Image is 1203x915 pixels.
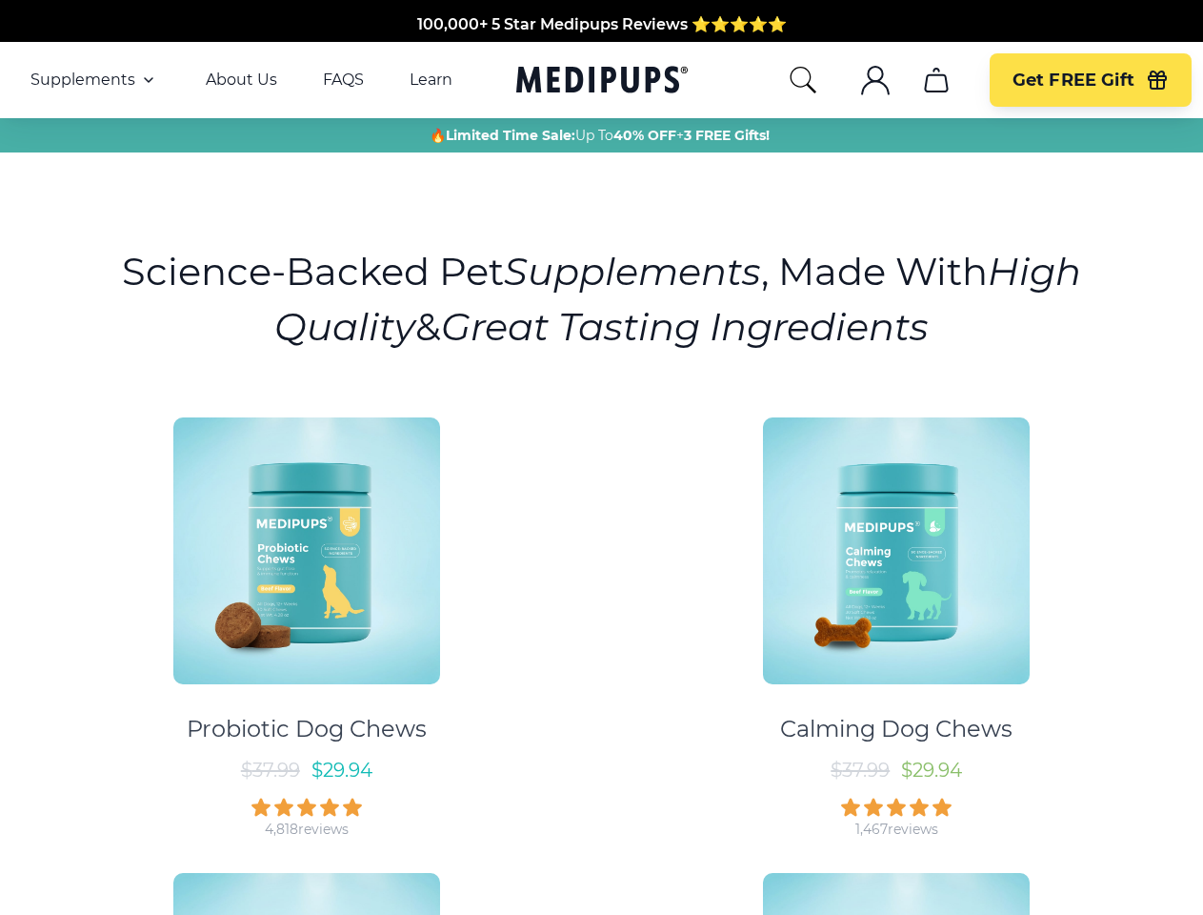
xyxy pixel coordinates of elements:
[1013,70,1134,91] span: Get FREE Gift
[913,57,959,103] button: cart
[265,821,349,839] div: 4,818 reviews
[831,759,890,782] span: $ 37.99
[611,400,1184,839] a: Calming Dog Chews - MedipupsCalming Dog Chews$37.99$29.941,467reviews
[901,759,962,782] span: $ 29.94
[441,303,929,350] i: Great Tasting Ingredients
[311,759,372,782] span: $ 29.94
[120,244,1083,355] h1: Science-Backed Pet , Made With &
[516,62,688,101] a: Medipups
[30,69,160,91] button: Supplements
[323,71,364,90] a: FAQS
[187,715,427,743] div: Probiotic Dog Chews
[173,417,440,684] img: Probiotic Dog Chews - Medipups
[788,65,818,95] button: search
[504,248,761,295] i: Supplements
[763,417,1030,684] img: Calming Dog Chews - Medipups
[990,53,1192,107] button: Get FREE Gift
[855,821,938,839] div: 1,467 reviews
[20,400,593,839] a: Probiotic Dog Chews - MedipupsProbiotic Dog Chews$37.99$29.944,818reviews
[852,57,898,103] button: account
[30,71,135,90] span: Supplements
[417,15,787,33] span: 100,000+ 5 Star Medipups Reviews ⭐️⭐️⭐️⭐️⭐️
[430,126,770,145] span: 🔥 Up To +
[241,759,300,782] span: $ 37.99
[206,71,277,90] a: About Us
[285,38,918,56] span: Made In The [GEOGRAPHIC_DATA] from domestic & globally sourced ingredients
[780,715,1013,743] div: Calming Dog Chews
[410,71,452,90] a: Learn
